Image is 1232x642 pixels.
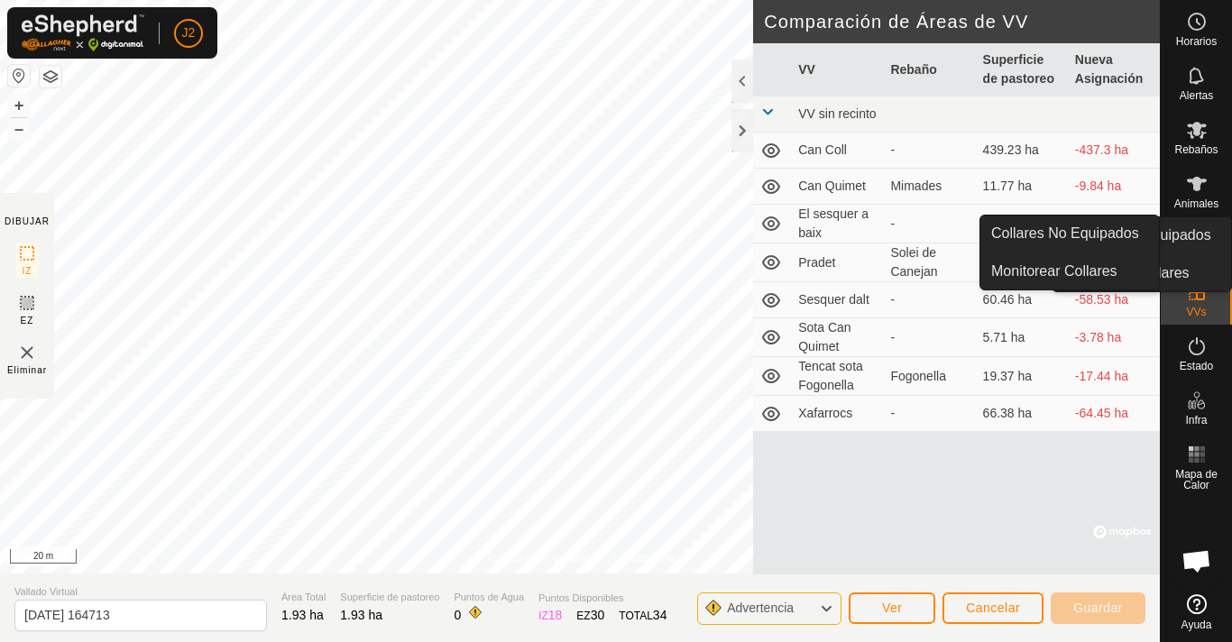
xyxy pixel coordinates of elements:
td: 439.23 ha [976,133,1068,169]
button: Capas del Mapa [40,66,61,87]
td: Xafarrocs [791,396,883,432]
div: - [890,215,968,234]
img: Logo Gallagher [22,14,144,51]
a: Collares No Equipados [980,216,1159,252]
button: + [8,95,30,116]
span: Superficie de pastoreo [340,590,439,605]
span: Área Total [281,590,326,605]
div: IZ [538,606,562,625]
div: DIBUJAR [5,215,50,228]
img: VV [16,342,38,363]
td: -17.44 ha [1068,357,1160,396]
a: Monitorear Collares [980,253,1159,289]
span: Ayuda [1181,619,1212,630]
span: 0 [454,608,461,622]
span: Alertas [1180,90,1213,101]
div: Solei de Canejan [890,243,968,281]
td: 3.47 ha [976,205,1068,243]
span: Collares No Equipados [991,223,1139,244]
span: 1.93 ha [281,608,324,622]
span: IZ [23,264,32,278]
button: Guardar [1051,592,1145,624]
td: 11.77 ha [976,169,1068,205]
button: Restablecer Mapa [8,65,30,87]
td: -3.78 ha [1068,318,1160,357]
td: Pradet [791,243,883,282]
a: Política de Privacidad [487,550,591,566]
span: Ver [882,601,903,615]
span: 18 [548,608,563,622]
td: Tencat sota Fogonella [791,357,883,396]
div: - [890,328,968,347]
span: 30 [591,608,605,622]
td: -9.84 ha [1068,169,1160,205]
button: – [8,118,30,140]
span: Horarios [1176,36,1217,47]
span: Eliminar [7,363,47,377]
td: El sesquer a baix [791,205,883,243]
td: 5.71 ha [976,318,1068,357]
th: Nueva Asignación [1068,43,1160,96]
td: 66.38 ha [976,396,1068,432]
td: -58.53 ha [1068,282,1160,318]
div: TOTAL [619,606,667,625]
td: 60.46 ha [976,282,1068,318]
span: Infra [1185,415,1207,426]
span: Animales [1174,198,1218,209]
div: - [890,404,968,423]
h2: Comparación de Áreas de VV [764,11,1160,32]
span: Mapa de Calor [1165,469,1227,491]
a: Ayuda [1161,587,1232,637]
span: Estado [1180,361,1213,371]
div: - [890,141,968,160]
div: - [890,290,968,309]
div: Mimades [890,177,968,196]
span: EZ [21,314,34,327]
th: VV [791,43,883,96]
button: Cancelar [942,592,1044,624]
span: Advertencia [727,601,794,615]
th: Rebaño [883,43,975,96]
td: -437.3 ha [1068,133,1160,169]
div: Obre el xat [1170,534,1224,588]
span: 1.93 ha [340,608,382,622]
span: VV sin recinto [798,106,876,121]
td: 189.52 ha [976,243,1068,282]
div: Fogonella [890,367,968,386]
th: Superficie de pastoreo [976,43,1068,96]
button: Ver [849,592,935,624]
td: -1.54 ha [1068,205,1160,243]
td: Can Coll [791,133,883,169]
span: 34 [653,608,667,622]
span: Monitorear Collares [991,261,1117,282]
td: Sota Can Quimet [791,318,883,357]
span: Puntos de Agua [454,590,524,605]
span: J2 [182,23,196,42]
td: 19.37 ha [976,357,1068,396]
span: VVs [1186,307,1206,317]
a: Contáctenos [612,550,673,566]
span: Vallado Virtual [14,584,267,600]
span: Guardar [1073,601,1123,615]
td: Sesquer dalt [791,282,883,318]
td: -64.45 ha [1068,396,1160,432]
td: Can Quimet [791,169,883,205]
span: Cancelar [966,601,1020,615]
span: Rebaños [1174,144,1218,155]
div: EZ [576,606,604,625]
span: Puntos Disponibles [538,591,667,606]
